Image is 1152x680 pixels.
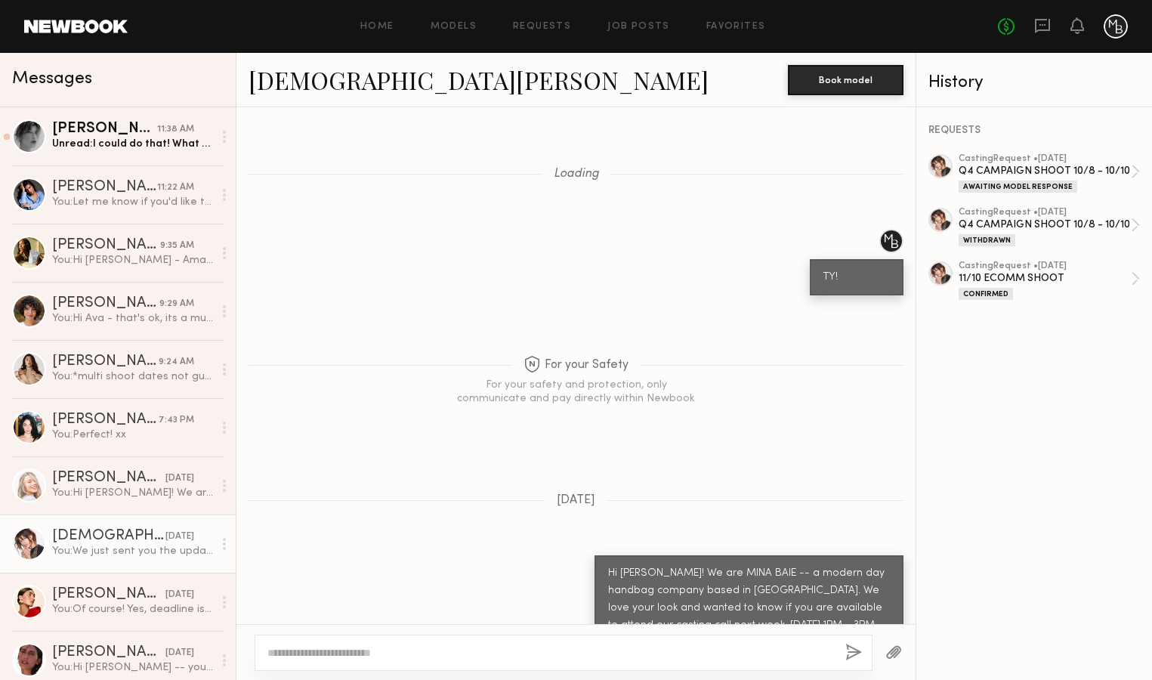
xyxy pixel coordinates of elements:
div: Q4 CAMPAIGN SHOOT 10/8 - 10/10 [959,164,1131,178]
div: casting Request • [DATE] [959,208,1131,218]
div: You: Hi Ava - that's ok, its a multi-date shoot so we aren't booking all models for all shoot days. [52,311,213,326]
div: You: Let me know if you'd like the self tape instructions. Tapes are due by 5PM [DATE]! [52,195,213,209]
div: [PERSON_NAME] [52,471,165,486]
div: 11/10 ECOMM SHOOT [959,271,1131,286]
a: Requests [513,22,571,32]
span: For your Safety [523,356,629,375]
div: [DATE] [165,646,194,660]
div: You: We just sent you the updated casting call request -- if you can confirm, that will let us kn... [52,544,213,558]
a: castingRequest •[DATE]Q4 CAMPAIGN SHOOT 10/8 - 10/10Awaiting Model Response [959,154,1140,193]
a: [DEMOGRAPHIC_DATA][PERSON_NAME] [249,63,709,96]
div: [PERSON_NAME] [52,587,165,602]
a: castingRequest •[DATE]Q4 CAMPAIGN SHOOT 10/8 - 10/10Withdrawn [959,208,1140,246]
div: REQUESTS [928,125,1140,136]
div: [PERSON_NAME] [52,645,165,660]
div: 11:22 AM [157,181,194,195]
a: Models [431,22,477,32]
div: 9:24 AM [159,355,194,369]
span: Loading [554,168,599,181]
div: [PERSON_NAME] [52,354,159,369]
div: [PERSON_NAME] [52,296,159,311]
div: 9:29 AM [159,297,194,311]
div: You: *multi shoot dates not guaranteed [52,369,213,384]
a: Job Posts [607,22,670,32]
button: Book model [788,65,903,95]
div: TY! [823,269,890,286]
div: [DATE] [165,530,194,544]
a: Book model [788,73,903,85]
a: Home [360,22,394,32]
div: casting Request • [DATE] [959,261,1131,271]
div: [DEMOGRAPHIC_DATA][PERSON_NAME] [52,529,165,544]
div: For your safety and protection, only communicate and pay directly within Newbook [456,379,697,406]
div: [DATE] [165,588,194,602]
span: Messages [12,70,92,88]
div: 11:38 AM [157,122,194,137]
div: Awaiting Model Response [959,181,1077,193]
div: Unread: I could do that! What do you need in it? [52,137,213,151]
div: [PERSON_NAME] [52,238,160,253]
div: Hi [PERSON_NAME]! We are MINA BAIE -- a modern day handbag company based in [GEOGRAPHIC_DATA]. We... [608,565,890,652]
div: You: Hi [PERSON_NAME] -- you can send you self-tape to [PERSON_NAME][EMAIL_ADDRESS][DOMAIN_NAME].... [52,660,213,675]
div: [DATE] [165,471,194,486]
div: casting Request • [DATE] [959,154,1131,164]
div: You: Of course! Yes, deadline is [DATE]! xx [52,602,213,617]
span: [DATE] [557,494,595,507]
div: [PERSON_NAME] [52,122,157,137]
div: Confirmed [959,288,1013,300]
div: 9:35 AM [160,239,194,253]
div: 7:43 PM [159,413,194,428]
a: Favorites [706,22,766,32]
div: History [928,74,1140,91]
div: [PERSON_NAME] [52,180,157,195]
div: Withdrawn [959,234,1015,246]
div: You: Perfect! xx [52,428,213,442]
div: You: Hi [PERSON_NAME] - Amazing! We can send the casting call invite in a few moments! This infor... [52,253,213,267]
div: [PERSON_NAME] [52,413,159,428]
a: castingRequest •[DATE]11/10 ECOMM SHOOTConfirmed [959,261,1140,300]
div: You: Hi [PERSON_NAME]! We are MINA BAIE -- a modern day handbag company based in [GEOGRAPHIC_DATA... [52,486,213,500]
div: Q4 CAMPAIGN SHOOT 10/8 - 10/10 [959,218,1131,232]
